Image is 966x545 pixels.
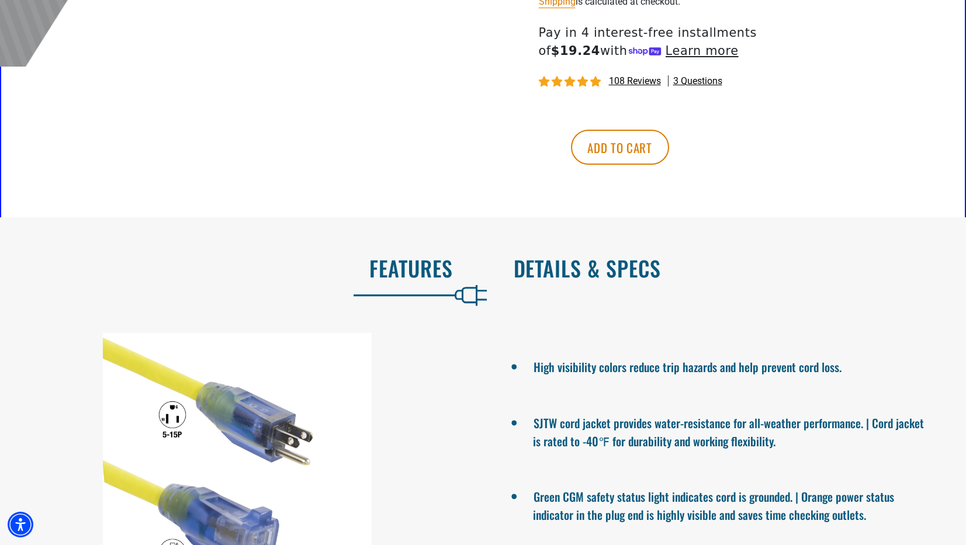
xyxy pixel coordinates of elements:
li: SJTW cord jacket provides water-resistance for all-weather performance. | Cord jacket is rated to... [533,411,926,450]
span: 108 reviews [609,75,661,86]
li: Green CGM safety status light indicates cord is grounded. | Orange power status indicator in the ... [533,485,926,523]
span: 4.81 stars [539,77,603,88]
h2: Details & Specs [514,256,942,280]
li: High visibility colors reduce trip hazards and help prevent cord loss. [533,355,926,376]
h2: Features [25,256,453,280]
span: 3 questions [673,75,722,88]
div: Accessibility Menu [8,512,33,537]
button: Add to cart [571,130,669,165]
